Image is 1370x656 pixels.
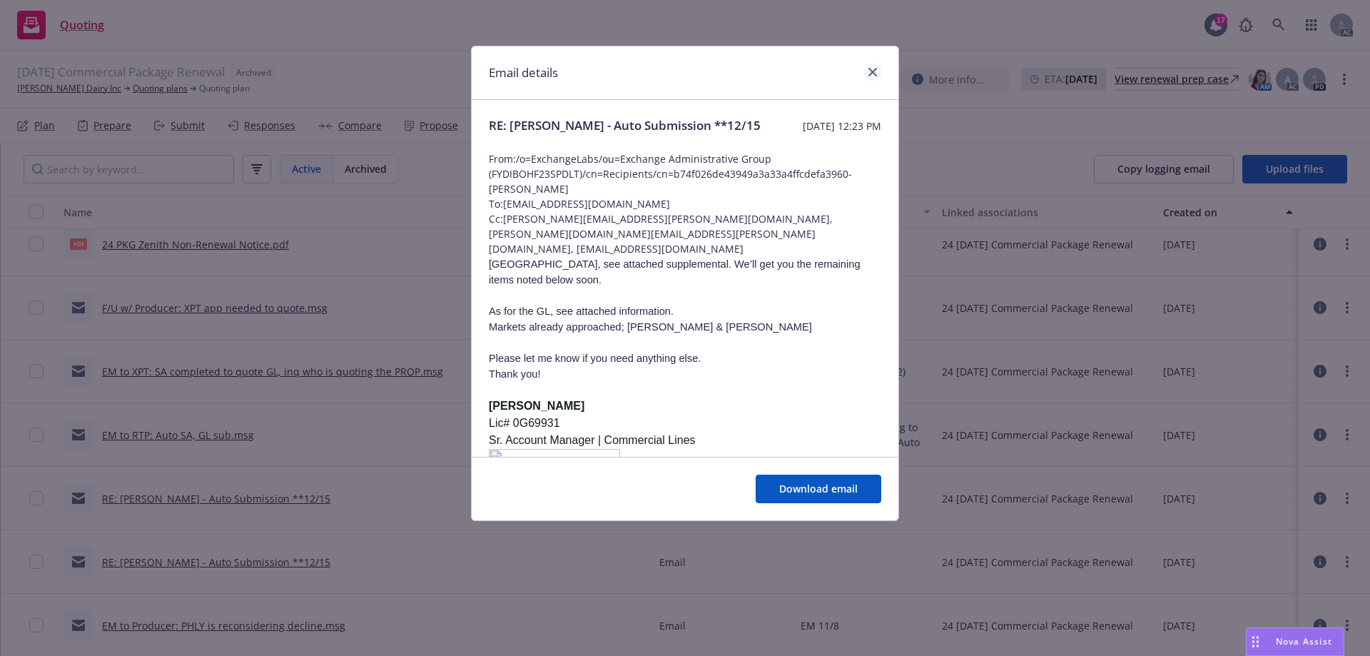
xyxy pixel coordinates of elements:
[1247,628,1264,655] div: Drag to move
[489,196,881,211] span: To: [EMAIL_ADDRESS][DOMAIN_NAME]
[489,151,881,196] span: From: /o=ExchangeLabs/ou=Exchange Administrative Group (FYDIBOHF23SPDLT)/cn=Recipients/cn=b74f026...
[864,64,881,81] a: close
[489,366,881,382] p: Thank you!
[489,434,696,446] span: Sr. Account Manager | Commercial Lines
[489,319,881,335] p: Markets already approached; [PERSON_NAME] & [PERSON_NAME]
[489,64,558,82] h1: Email details
[803,118,881,133] span: [DATE] 12:23 PM
[1276,635,1332,647] span: Nova Assist
[1246,627,1344,656] button: Nova Assist
[489,256,881,288] p: [GEOGRAPHIC_DATA], see attached supplemental. We’ll get you the remaining items noted below soon.
[489,417,560,429] span: Lic# 0G69931
[756,475,881,503] button: Download email
[489,303,881,319] p: As for the GL, see attached information.
[489,211,881,256] span: Cc: [PERSON_NAME][EMAIL_ADDRESS][PERSON_NAME][DOMAIN_NAME], [PERSON_NAME][DOMAIN_NAME][EMAIL_ADDR...
[489,400,584,412] span: [PERSON_NAME]
[489,350,881,366] p: Please let me know if you need anything else.
[489,117,761,134] span: RE: [PERSON_NAME] - Auto Submission **12/15
[779,482,858,495] span: Download email
[489,449,620,472] img: image002.png@01DB2479.F75ECEB0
